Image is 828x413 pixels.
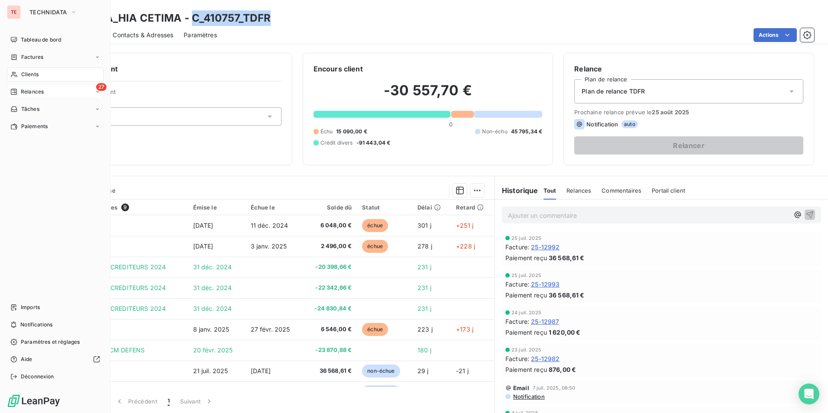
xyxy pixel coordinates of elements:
span: Non-échu [482,128,507,136]
span: 31 déc. 2024 [193,263,232,271]
a: 27Relances [7,85,103,99]
span: 180 j [417,346,431,354]
span: 223 j [417,326,433,333]
span: Relances [21,88,44,96]
span: Factures [21,53,43,61]
span: 876,00 € [549,365,576,374]
span: auto [621,120,638,128]
span: Échu [320,128,333,136]
span: 231 j [417,263,431,271]
span: Aide [21,355,32,363]
span: 23 juil. 2025 [511,347,541,352]
span: 6 048,00 € [307,221,352,230]
span: -21 j [456,367,469,374]
span: Prochaine relance prévue le [574,109,803,116]
span: 29 j [417,367,429,374]
span: 0 [449,121,453,128]
span: Tableau de bord [21,36,61,44]
div: Statut [362,204,407,211]
button: 1 [162,392,175,410]
a: Imports [7,300,103,314]
span: 31 déc. 2024 [193,284,232,291]
span: 27 [96,83,107,91]
span: -91 443,04 € [356,139,391,147]
span: Paramètres [184,31,217,39]
span: Imports [21,303,40,311]
span: 2 496,00 € [307,242,352,251]
span: 1 620,00 € [549,328,581,337]
span: échue [362,219,388,232]
span: Contacts & Adresses [113,31,173,39]
span: Déconnexion [21,373,54,381]
span: Portail client [652,187,685,194]
span: +228 j [456,242,475,250]
span: Paiement reçu [505,328,547,337]
span: -24 830,84 € [307,304,352,313]
span: 8 janv. 2025 [193,326,230,333]
span: Paiement reçu [505,253,547,262]
span: échue [362,240,388,253]
span: Relances [566,187,591,194]
span: 31 déc. 2024 [193,305,232,312]
h6: Encours client [314,64,363,74]
span: non-échue [362,385,400,398]
span: Facture : [505,242,529,252]
span: Paiement reçu [505,365,547,374]
a: Aide [7,352,103,366]
div: Échue le [251,204,298,211]
span: échue [362,323,388,336]
span: [DATE] [193,242,213,250]
span: Commentaires [602,187,641,194]
span: 301 j [417,222,431,229]
span: 15 090,00 € [336,128,367,136]
span: 25 août 2025 [652,109,689,116]
span: Email [513,384,529,391]
span: 1 [168,397,170,406]
span: 231 j [417,284,431,291]
img: Logo LeanPay [7,394,61,408]
span: Facture : [505,280,529,289]
span: Tâches [21,105,39,113]
span: 9 [121,203,129,211]
span: Notifications [20,321,52,329]
span: RECLASS CLTS CREDITEURS 2024 [64,284,166,291]
span: Notification [586,121,618,128]
a: Paiements [7,119,103,133]
span: [DATE] [193,222,213,229]
span: Paiement reçu [505,290,547,300]
button: Actions [754,28,797,42]
div: Émise le [193,204,240,211]
span: [DATE] [251,367,271,374]
span: Tout [543,187,556,194]
div: Délai [417,204,446,211]
button: Précédent [110,392,162,410]
div: Retard [456,204,489,211]
span: 25-12987 [531,317,559,326]
span: RECLASS CLTS CREDITEURS 2024 [64,263,166,271]
span: 20 févr. 2025 [193,346,233,354]
h3: DAPSA_HIA CETIMA - C_410757_TDFR [76,10,271,26]
span: Paramètres et réglages [21,338,80,346]
span: 36 568,61 € [307,367,352,375]
div: Pièces comptables [64,203,182,211]
span: -20 398,66 € [307,263,352,271]
a: Clients [7,68,103,81]
span: -23 870,88 € [307,346,352,355]
span: 36 568,61 € [549,290,585,300]
span: -22 342,66 € [307,284,352,292]
span: 278 j [417,242,432,250]
span: 36 568,61 € [549,253,585,262]
h2: -30 557,70 € [314,82,543,108]
span: 25-12982 [531,354,560,363]
span: 25-12992 [531,242,560,252]
span: Plan de relance TDFR [582,87,645,96]
span: TECHNIDATA [29,9,67,16]
span: 6 546,00 € [307,325,352,334]
span: 7 juil. 2025, 08:50 [533,385,576,390]
span: Clients [21,71,39,78]
span: 25 juil. 2025 [511,236,541,241]
button: Suivant [175,392,219,410]
a: Paramètres et réglages [7,335,103,349]
span: RECLASS CLTS CREDITEURS 2024 [64,305,166,312]
div: TE [7,5,21,19]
